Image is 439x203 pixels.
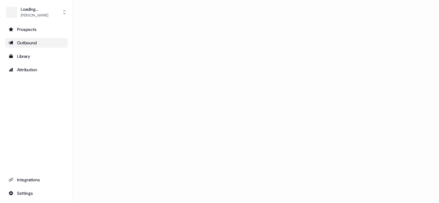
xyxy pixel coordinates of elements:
[9,53,64,59] div: Library
[9,190,64,196] div: Settings
[9,40,64,46] div: Outbound
[5,175,68,185] a: Go to integrations
[5,24,68,34] a: Go to prospects
[5,38,68,48] a: Go to outbound experience
[5,65,68,75] a: Go to attribution
[9,67,64,73] div: Attribution
[9,26,64,32] div: Prospects
[5,51,68,61] a: Go to templates
[5,5,68,20] button: Loading...[PERSON_NAME]
[9,177,64,183] div: Integrations
[21,12,48,18] div: [PERSON_NAME]
[21,6,48,12] div: Loading...
[5,188,68,198] a: Go to integrations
